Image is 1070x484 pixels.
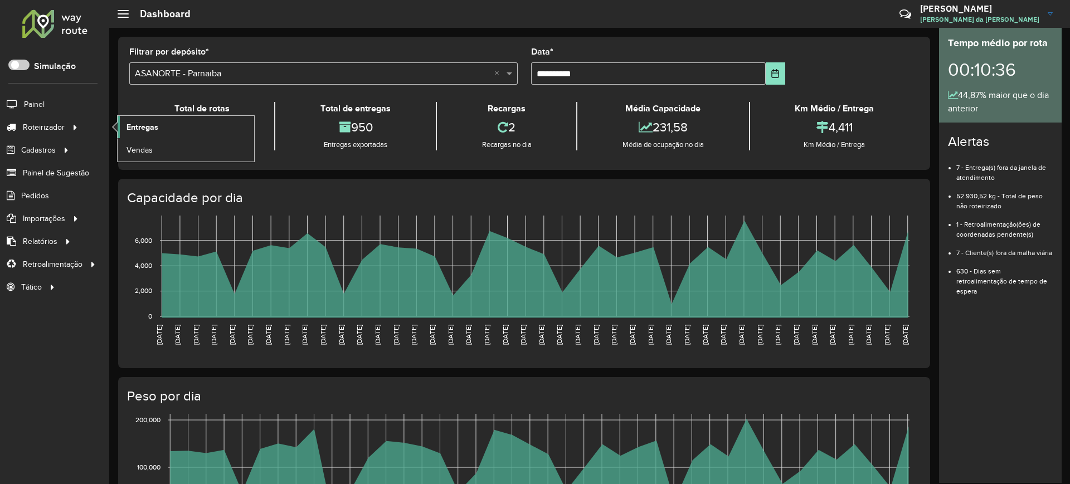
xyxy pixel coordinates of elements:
span: Entregas [127,121,158,133]
text: [DATE] [228,325,236,345]
text: [DATE] [592,325,600,345]
text: [DATE] [792,325,800,345]
h2: Dashboard [129,8,191,20]
text: [DATE] [883,325,891,345]
div: Recargas [440,102,573,115]
text: [DATE] [502,325,509,345]
text: [DATE] [374,325,381,345]
text: [DATE] [556,325,563,345]
a: Vendas [118,139,254,161]
text: 6,000 [135,237,152,244]
span: Tático [21,281,42,293]
text: [DATE] [811,325,818,345]
div: 44,87% maior que o dia anterior [948,89,1053,115]
h4: Alertas [948,134,1053,150]
div: 00:10:36 [948,51,1053,89]
text: [DATE] [665,325,672,345]
text: 2,000 [135,287,152,295]
div: 2 [440,115,573,139]
span: Cadastros [21,144,56,156]
text: [DATE] [683,325,690,345]
text: [DATE] [647,325,654,345]
text: 0 [148,312,152,320]
div: Km Médio / Entrega [753,139,916,150]
span: Clear all [494,67,504,80]
text: 100,000 [137,463,160,471]
a: Contato Rápido [893,2,917,26]
text: [DATE] [174,325,181,345]
text: [DATE] [429,325,436,345]
text: [DATE] [265,325,272,345]
span: [PERSON_NAME] da [PERSON_NAME] [920,14,1039,25]
text: [DATE] [629,325,636,345]
span: Relatórios [23,236,57,247]
li: 7 - Cliente(s) fora da malha viária [956,239,1053,258]
div: Km Médio / Entrega [753,102,916,115]
text: [DATE] [865,325,872,345]
span: Roteirizador [23,121,65,133]
text: [DATE] [283,325,290,345]
text: [DATE] [774,325,781,345]
text: [DATE] [319,325,327,345]
div: Média Capacidade [580,102,746,115]
span: Painel de Sugestão [23,167,89,179]
text: [DATE] [246,325,254,345]
text: [DATE] [356,325,363,345]
li: 7 - Entrega(s) fora da janela de atendimento [956,154,1053,183]
div: 231,58 [580,115,746,139]
div: Tempo médio por rota [948,36,1053,51]
text: [DATE] [610,325,617,345]
div: Entregas exportadas [278,139,432,150]
text: [DATE] [519,325,527,345]
text: [DATE] [702,325,709,345]
text: [DATE] [210,325,217,345]
text: [DATE] [155,325,163,345]
text: [DATE] [483,325,490,345]
text: [DATE] [738,325,745,345]
div: Total de rotas [132,102,271,115]
span: Painel [24,99,45,110]
text: [DATE] [192,325,200,345]
h4: Peso por dia [127,388,919,404]
text: [DATE] [301,325,308,345]
span: Vendas [127,144,153,156]
span: Importações [23,213,65,224]
h3: [PERSON_NAME] [920,3,1039,14]
text: [DATE] [538,325,545,345]
text: [DATE] [574,325,581,345]
label: Data [531,45,553,58]
label: Simulação [34,60,76,73]
div: 4,411 [753,115,916,139]
span: Retroalimentação [23,258,82,270]
text: [DATE] [410,325,417,345]
text: [DATE] [847,325,854,345]
div: Média de ocupação no dia [580,139,746,150]
text: [DATE] [338,325,345,345]
text: [DATE] [465,325,472,345]
div: Total de entregas [278,102,432,115]
span: Pedidos [21,190,49,202]
h4: Capacidade por dia [127,190,919,206]
text: [DATE] [829,325,836,345]
text: [DATE] [447,325,454,345]
li: 1 - Retroalimentação(ões) de coordenadas pendente(s) [956,211,1053,239]
div: 950 [278,115,432,139]
a: Entregas [118,116,254,138]
text: [DATE] [902,325,909,345]
div: Recargas no dia [440,139,573,150]
li: 630 - Dias sem retroalimentação de tempo de espera [956,258,1053,296]
text: [DATE] [756,325,763,345]
text: [DATE] [719,325,727,345]
text: 4,000 [135,262,152,269]
text: 200,000 [135,416,160,423]
li: 52.930,52 kg - Total de peso não roteirizado [956,183,1053,211]
text: [DATE] [392,325,400,345]
button: Choose Date [766,62,785,85]
label: Filtrar por depósito [129,45,209,58]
